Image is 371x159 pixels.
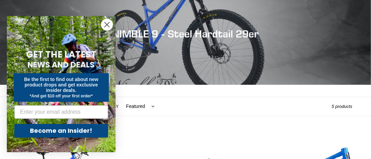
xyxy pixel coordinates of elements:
[101,19,113,31] button: Close dialog
[112,28,259,40] span: NIMBLE 9 - Steel Hardtail 29er
[14,124,108,138] button: Become an Insider!
[14,105,108,119] input: Enter your email address
[24,77,99,93] span: Be the first to find out about new product drops and get exclusive insider deals.
[30,94,92,98] span: *And get $10 off your first order*
[26,48,96,61] span: GET THE LATEST
[332,104,352,109] span: 5 products
[28,59,95,70] span: NEWS AND DEALS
